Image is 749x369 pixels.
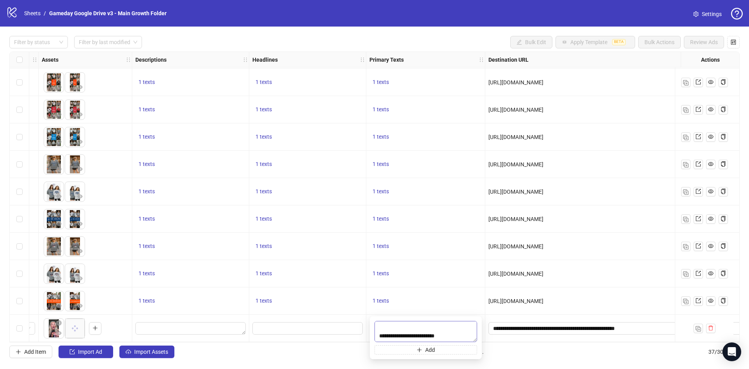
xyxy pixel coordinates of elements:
[44,209,64,229] img: Asset 1
[248,57,254,62] span: holder
[256,161,272,167] span: 1 texts
[681,269,690,278] button: Duplicate
[56,221,62,226] span: eye
[77,248,83,254] span: eye
[696,271,701,276] span: export
[684,36,724,48] button: Review Ads
[681,105,690,114] button: Duplicate
[721,298,726,303] span: copy
[65,291,85,311] img: Asset 2
[135,55,167,64] strong: Descriptions
[252,242,275,251] button: 1 texts
[683,135,689,140] img: Duplicate
[683,244,689,250] img: Duplicate
[369,242,392,251] button: 1 texts
[56,276,62,281] span: eye
[77,84,83,90] span: eye
[59,346,113,358] button: Import Ad
[44,73,64,92] img: Asset 1
[252,78,275,87] button: 1 texts
[252,187,275,196] button: 1 texts
[708,271,714,276] span: eye
[365,57,371,62] span: holder
[65,73,85,92] img: Asset 2
[488,134,543,140] span: [URL][DOMAIN_NAME]
[78,349,102,355] span: Import Ad
[10,151,29,178] div: Select row 31
[10,233,29,260] div: Select row 34
[138,216,155,222] span: 1 texts
[54,274,64,283] button: Preview
[247,52,249,67] div: Resize Descriptions column
[54,165,64,174] button: Preview
[126,349,131,355] span: cloud-upload
[138,79,155,85] span: 1 texts
[54,319,64,328] button: Delete
[92,325,98,331] span: plus
[44,182,64,201] img: Asset 1
[488,189,543,195] span: [URL][DOMAIN_NAME]
[721,134,726,139] span: copy
[488,271,543,277] span: [URL][DOMAIN_NAME]
[369,55,404,64] strong: Primary Texts
[256,298,272,304] span: 1 texts
[89,322,101,335] button: Add
[75,165,85,174] button: Preview
[44,291,64,311] img: Asset 1
[56,320,62,326] span: close-circle
[56,112,62,117] span: eye
[727,36,740,48] button: Configure table settings
[373,243,389,249] span: 1 texts
[252,214,275,224] button: 1 texts
[54,247,64,256] button: Preview
[119,346,174,358] button: Import Assets
[56,194,62,199] span: eye
[369,269,392,278] button: 1 texts
[681,242,690,251] button: Duplicate
[252,322,363,335] div: Edit values
[54,110,64,119] button: Preview
[44,127,64,147] img: Asset 1
[488,298,543,304] span: [URL][DOMAIN_NAME]
[373,298,389,304] span: 1 texts
[24,349,46,355] span: Add Item
[693,11,699,17] span: setting
[696,326,701,332] img: Duplicate
[37,57,43,62] span: holder
[126,57,131,62] span: holder
[44,9,46,18] li: /
[56,330,62,336] span: eye
[138,161,155,167] span: 1 texts
[135,160,158,169] button: 1 texts
[369,296,392,306] button: 1 texts
[16,349,21,355] span: plus
[696,79,701,85] span: export
[488,243,543,250] span: [URL][DOMAIN_NAME]
[75,301,85,311] button: Preview
[44,264,64,283] img: Asset 1
[54,329,64,338] button: Preview
[252,132,275,142] button: 1 texts
[701,55,720,64] strong: Actions
[135,296,158,306] button: 1 texts
[56,84,62,90] span: eye
[75,247,85,256] button: Preview
[131,57,137,62] span: holder
[696,161,701,167] span: export
[488,107,543,113] span: [URL][DOMAIN_NAME]
[369,105,392,114] button: 1 texts
[681,132,690,142] button: Duplicate
[721,79,726,85] span: copy
[54,137,64,147] button: Preview
[138,270,155,276] span: 1 texts
[77,166,83,172] span: eye
[10,178,29,205] div: Select row 32
[256,106,272,112] span: 1 texts
[44,237,64,256] img: Asset 1
[708,79,714,85] span: eye
[138,134,155,140] span: 1 texts
[702,10,722,18] span: Settings
[252,105,275,114] button: 1 texts
[10,287,29,315] div: Select row 36
[731,8,743,20] span: question-circle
